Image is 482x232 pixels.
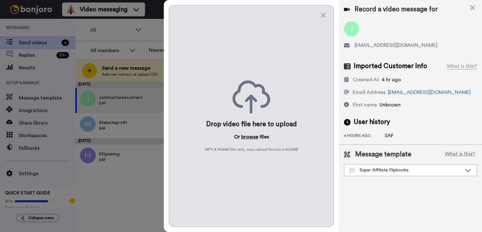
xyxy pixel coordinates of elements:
[344,133,385,139] div: 4 hours ago
[349,167,462,173] div: Super Affiliate Flipbooks
[205,147,298,152] span: MP4 & WebM files only, max upload file size is 500 MB
[206,120,297,129] div: Drop video file here to upload
[388,90,471,95] a: [EMAIL_ADDRESS][DOMAIN_NAME]
[353,101,377,109] div: First name
[353,89,385,96] div: Email Address
[443,150,477,159] button: What is this?
[355,150,411,159] span: Message template
[349,168,355,173] img: Message-temps.svg
[379,102,401,107] span: Unknown
[355,41,437,49] span: [EMAIL_ADDRESS][DOMAIN_NAME]
[447,62,477,70] div: What is this?
[353,76,379,84] div: Created At
[382,77,401,82] span: 4 hr ago
[241,133,258,141] button: browse
[354,62,427,71] span: Imported Customer Info
[385,132,416,139] div: SAF
[354,117,390,127] span: User history
[234,133,269,141] p: Or files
